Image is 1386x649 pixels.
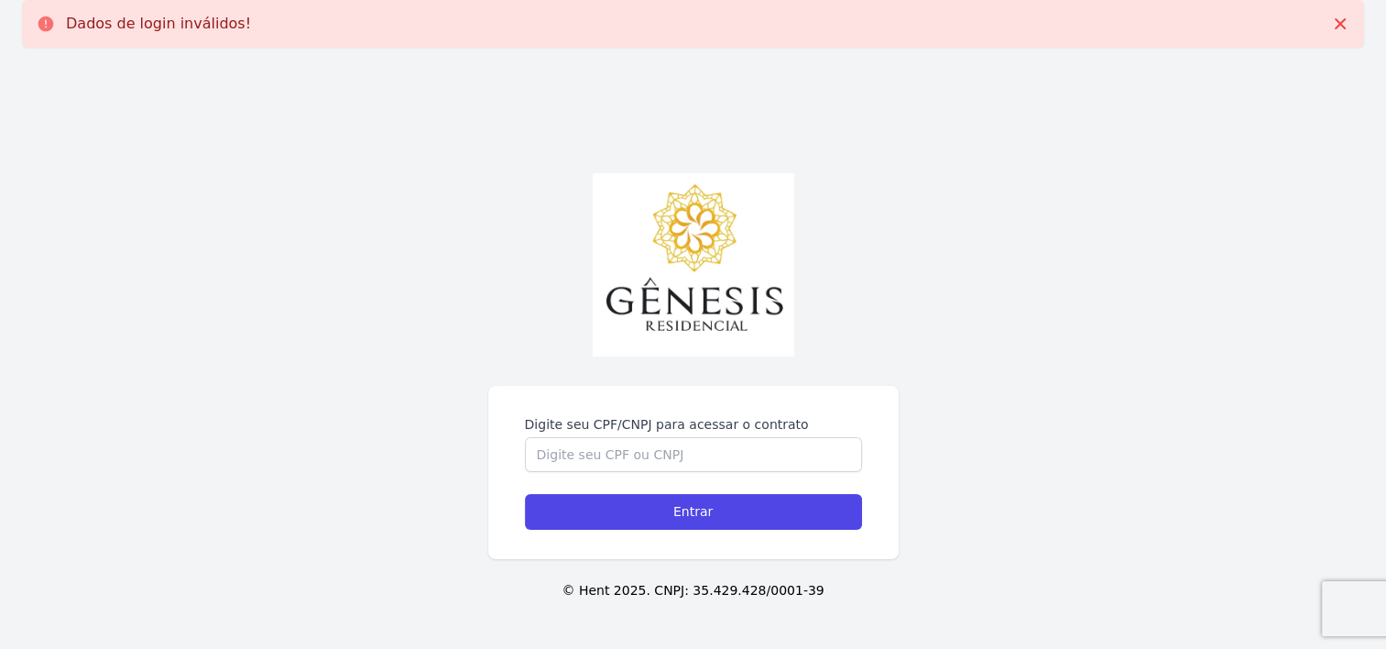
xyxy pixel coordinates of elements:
p: Dados de login inválidos! [66,15,251,33]
p: © Hent 2025. CNPJ: 35.429.428/0001-39 [29,581,1357,600]
input: Digite seu CPF ou CNPJ [525,437,862,472]
input: Entrar [525,494,862,530]
label: Digite seu CPF/CNPJ para acessar o contrato [525,415,862,434]
img: Genesis.jpg [593,173,794,357]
